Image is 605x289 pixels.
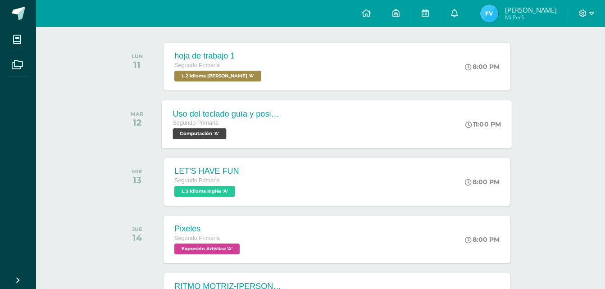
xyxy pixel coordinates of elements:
[480,5,498,23] img: c1aa558d72ff44a56732377d04ee3a53.png
[174,224,242,234] div: Pixeles
[174,186,235,197] span: L.3 Idioma Inglés 'A'
[132,175,142,185] div: 13
[505,5,557,14] span: [PERSON_NAME]
[132,226,142,232] div: JUE
[174,71,261,81] span: L.2 Idioma Maya Kaqchikel 'A'
[132,59,143,70] div: 11
[465,63,500,71] div: 8:00 PM
[465,235,500,244] div: 8:00 PM
[174,244,240,254] span: Expresión Artística 'A'
[132,168,142,175] div: MIÉ
[173,109,282,118] div: Uso del teclado guía y posicionamiento de manos [PERSON_NAME]
[132,53,143,59] div: LUN
[174,62,220,68] span: Segundo Primaria
[174,235,220,241] span: Segundo Primaria
[174,167,239,176] div: LET'S HAVE FUN
[173,120,219,126] span: Segundo Primaria
[466,120,501,128] div: 11:00 PM
[174,51,264,61] div: hoja de trabajo 1
[132,232,142,243] div: 14
[465,178,500,186] div: 8:00 PM
[173,128,227,139] span: Computación 'A'
[174,177,220,184] span: Segundo Primaria
[131,111,143,117] div: MAR
[505,14,557,21] span: Mi Perfil
[131,117,143,128] div: 12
